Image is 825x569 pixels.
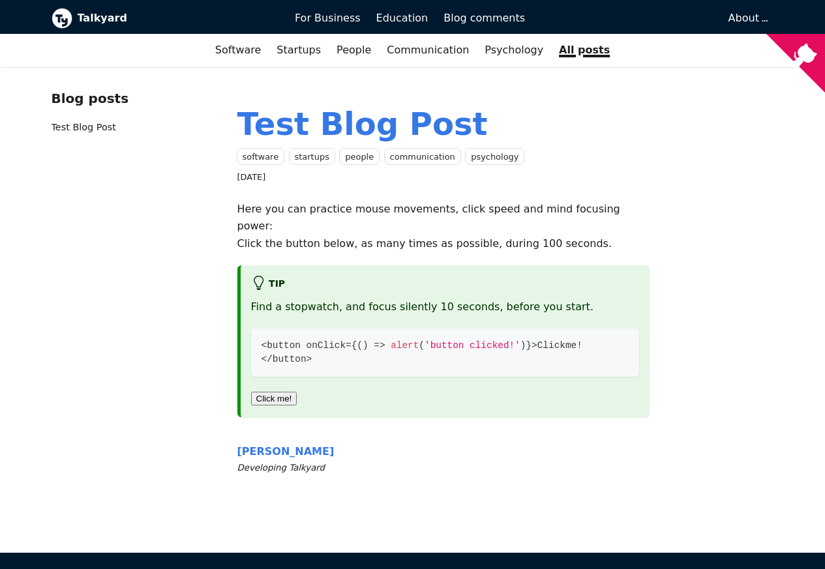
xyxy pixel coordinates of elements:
a: Communication [379,39,477,61]
span: Blog comments [443,12,525,24]
a: Software [207,39,269,61]
span: ! [577,340,582,351]
span: 'button clicked!' [425,340,520,351]
a: Psychology [477,39,551,61]
span: / [267,354,273,364]
a: All posts [551,39,618,61]
span: ) [520,340,526,351]
span: { [352,340,357,351]
time: [DATE] [237,172,266,182]
span: button [273,354,307,364]
b: Talkyard [78,10,277,27]
a: Education [368,7,436,29]
a: startups [289,148,335,166]
a: For Business [287,7,368,29]
span: < [262,340,267,351]
p: Find a stopwatch, and focus silently 10 seconds, before you start. [251,299,640,315]
button: Click me! [251,392,297,405]
span: button onClick [267,340,346,351]
div: Blog posts [52,88,217,109]
a: Talkyard logoTalkyard [52,8,277,29]
span: > [307,354,312,364]
span: => [374,340,385,351]
span: > [532,340,537,351]
h5: tip [251,276,640,293]
span: ) [363,340,368,351]
small: Developing Talkyard [237,461,650,475]
a: communication [384,148,461,166]
span: ( [357,340,363,351]
span: < [262,354,267,364]
span: For Business [295,12,361,24]
span: ( [419,340,425,351]
span: alert [391,340,419,351]
nav: Blog recent posts navigation [52,88,217,146]
a: psychology [465,148,524,166]
a: Startups [269,39,329,61]
span: } [526,340,532,351]
a: Test Blog Post [52,122,116,132]
a: People [329,39,379,61]
a: software [237,148,285,166]
p: Here you can practice mouse movements, click speed and mind focusing power: Click the button belo... [237,201,650,252]
span: Click [537,340,565,351]
span: [PERSON_NAME] [237,445,335,458]
img: Talkyard logo [52,8,72,29]
a: Blog comments [436,7,533,29]
a: About [728,12,766,24]
span: Education [376,12,428,24]
a: people [339,148,380,166]
span: me [565,340,577,351]
span: = [346,340,352,351]
a: Test Blog Post [237,106,488,142]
